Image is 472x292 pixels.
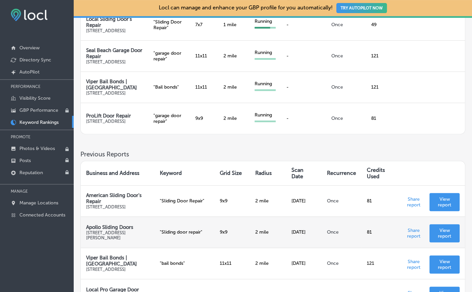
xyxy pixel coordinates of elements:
[286,161,322,185] th: Scan Date
[86,224,149,230] p: Apollo Sliding Doors
[281,9,326,40] td: -
[218,103,249,134] td: 2 mile
[153,113,185,124] p: " garage door repair "
[160,229,209,235] p: " Sliding door repair "
[361,185,398,216] td: 81
[86,230,149,240] p: [STREET_ADDRESS][PERSON_NAME]
[327,229,356,235] p: Once
[19,119,59,125] p: Keyword Rankings
[153,19,185,31] p: " Sliding Door Repair "
[250,248,286,279] td: 2 mile
[435,196,454,208] p: View report
[81,161,154,185] th: Business and Address
[86,28,143,33] p: [STREET_ADDRESS]
[250,161,286,185] th: Radius
[331,22,360,28] p: Once
[153,50,185,62] p: " garage door repair "
[281,71,326,103] td: -
[214,161,250,185] th: Grid Size
[281,40,326,71] td: -
[86,59,143,64] p: [STREET_ADDRESS]
[281,103,326,134] td: -
[361,248,398,279] td: 121
[327,198,356,204] p: Once
[250,185,286,216] td: 2 mile
[361,216,398,248] td: 81
[255,18,276,24] div: Running
[331,53,360,59] p: Once
[429,255,460,274] a: View report
[86,79,143,91] p: Viper Bail Bonds | [GEOGRAPHIC_DATA]
[366,71,398,103] td: 121
[403,194,424,208] p: Share report
[190,103,218,134] td: 9 x 9
[429,224,460,242] a: View report
[86,113,143,119] p: ProLift Door Repair
[11,9,48,21] img: fda3e92497d09a02dc62c9cd864e3231.png
[86,119,143,124] p: [STREET_ADDRESS]
[19,45,40,51] p: Overview
[19,57,51,63] p: Directory Sync
[322,161,361,185] th: Recurrence
[86,192,149,204] p: American Sliding Door's Repair
[218,40,249,71] td: 2 mile
[403,226,424,239] p: Share report
[190,9,218,40] td: 7 x 7
[218,9,249,40] td: 1 mile
[19,146,55,151] p: Photos & Videos
[286,185,322,216] td: [DATE]
[19,170,43,176] p: Reputation
[160,198,209,204] p: " Sliding Door Repair "
[190,71,218,103] td: 11 x 11
[19,107,58,113] p: GBP Performance
[361,161,398,185] th: Credits Used
[86,91,143,96] p: [STREET_ADDRESS]
[255,50,276,55] div: Running
[86,16,143,28] p: Local Sliding Door's Repair
[86,204,149,209] p: [STREET_ADDRESS]
[250,216,286,248] td: 2 mile
[154,161,214,185] th: Keyword
[435,228,454,239] p: View report
[19,69,40,75] p: AutoPilot
[214,248,250,279] td: 11 x 11
[331,84,360,90] p: Once
[86,255,149,267] p: Viper Bail Bonds | [GEOGRAPHIC_DATA]
[80,150,465,158] h3: Previous Reports
[86,267,149,272] p: [STREET_ADDRESS]
[255,81,276,87] div: Running
[336,3,387,13] button: TRY AUTOPILOT NOW
[153,84,185,90] p: " Bail bonds "
[331,115,360,121] p: Once
[214,185,250,216] td: 9 x 9
[255,112,276,118] div: Running
[435,259,454,270] p: View report
[286,216,322,248] td: [DATE]
[19,200,58,206] p: Manage Locations
[403,257,424,270] p: Share report
[19,95,51,101] p: Visibility Score
[19,158,31,163] p: Posts
[429,193,460,211] a: View report
[327,260,356,266] p: Once
[366,103,398,134] td: 81
[366,9,398,40] td: 49
[214,216,250,248] td: 9 x 9
[160,260,209,266] p: " bail bonds "
[218,71,249,103] td: 2 mile
[190,40,218,71] td: 11 x 11
[86,47,143,59] p: Seal Beach Garage Door Repair
[19,212,65,218] p: Connected Accounts
[286,248,322,279] td: [DATE]
[366,40,398,71] td: 121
